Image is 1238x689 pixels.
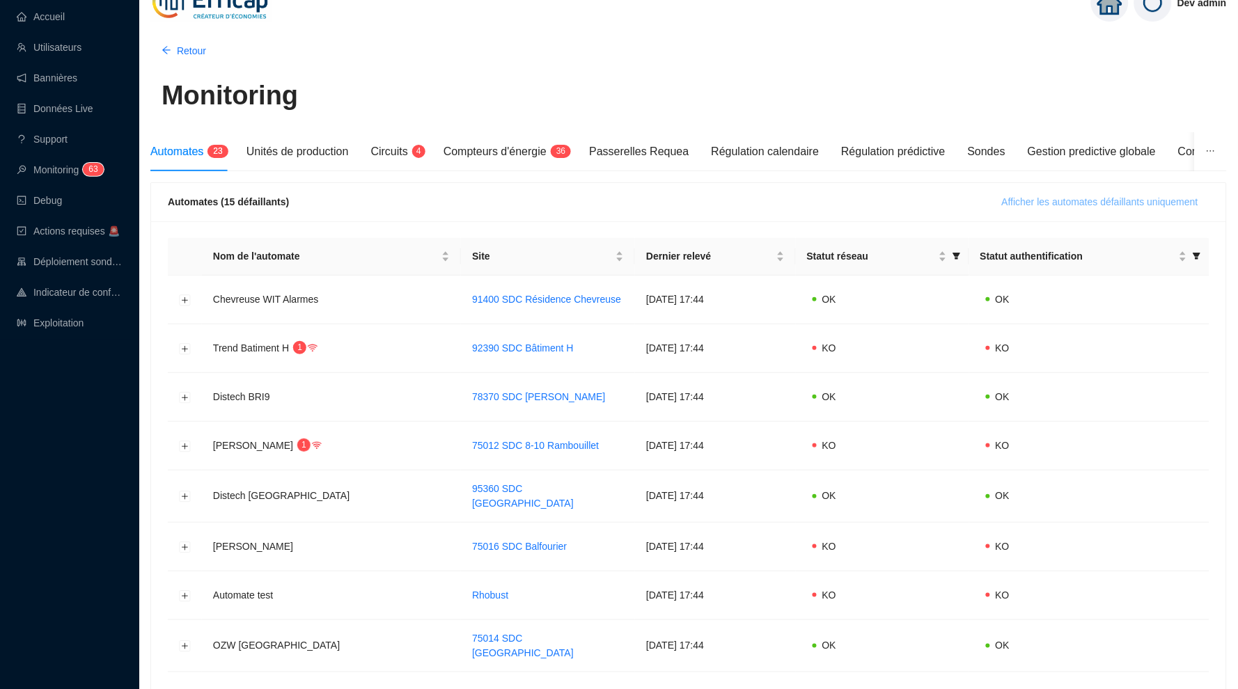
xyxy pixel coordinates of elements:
[213,146,218,156] span: 2
[180,343,191,354] button: Développer la ligne
[83,163,103,176] sup: 63
[472,541,567,552] a: 75016 SDC Balfourier
[822,294,836,305] span: OK
[213,490,350,501] span: Distech [GEOGRAPHIC_DATA]
[444,145,547,157] span: Compteurs d'énergie
[822,490,836,501] span: OK
[180,491,191,502] button: Développer la ligne
[17,195,62,206] a: codeDebug
[412,145,425,158] sup: 4
[162,80,298,112] h1: Monitoring
[472,294,621,305] a: 91400 SDC Résidence Chevreuse
[996,294,1010,305] span: OK
[635,523,796,571] td: [DATE] 17:44
[472,249,613,264] span: Site
[996,541,1010,552] span: KO
[1195,132,1227,171] button: ellipsis
[93,164,98,174] span: 3
[180,541,191,553] button: Développer la ligne
[472,483,574,509] a: 95360 SDC [GEOGRAPHIC_DATA]
[213,249,439,264] span: Nom de l'automate
[472,391,605,402] a: 78370 SDC [PERSON_NAME]
[635,620,796,672] td: [DATE] 17:44
[996,490,1010,501] span: OK
[33,225,120,237] span: Actions requises 🚨
[635,422,796,470] td: [DATE] 17:44
[213,342,289,354] span: Trend Batiment H
[88,164,93,174] span: 6
[796,238,969,276] th: Statut réseau
[1193,252,1201,260] span: filter
[17,11,65,22] a: homeAccueil
[635,373,796,422] td: [DATE] 17:44
[202,238,461,276] th: Nom de l'automate
[17,287,123,298] a: heat-mapIndicateur de confort
[635,470,796,523] td: [DATE] 17:44
[17,72,77,84] a: notificationBannières
[953,252,961,260] span: filter
[1190,246,1204,267] span: filter
[213,541,293,552] span: [PERSON_NAME]
[822,342,836,354] span: KO
[472,342,574,354] a: 92390 SDC Bâtiment H
[246,145,349,157] span: Unités de production
[635,324,796,373] td: [DATE] 17:44
[822,440,836,451] span: KO
[635,238,796,276] th: Dernier relevé
[17,164,100,175] a: monitorMonitoring63
[472,633,574,658] a: 75014 SDC [GEOGRAPHIC_DATA]
[312,441,322,450] span: wifi
[17,42,81,53] a: teamUtilisateurs
[1178,143,1214,160] div: Confort
[17,256,123,267] a: clusterDéploiement sondes
[297,438,311,452] sup: 1
[822,640,836,651] span: OK
[556,146,561,156] span: 3
[635,276,796,324] td: [DATE] 17:44
[996,640,1010,651] span: OK
[1002,195,1198,209] span: Afficher les automates défaillants uniquement
[213,640,340,651] span: OZW [GEOGRAPHIC_DATA]
[635,571,796,620] td: [DATE] 17:44
[150,40,217,62] button: Retour
[17,134,68,145] a: questionSupport
[308,343,318,353] span: wifi
[180,590,191,601] button: Développer la ligne
[980,249,1176,264] span: Statut authentification
[180,641,191,652] button: Développer la ligne
[822,541,836,552] span: KO
[17,226,26,236] span: check-square
[301,440,306,450] span: 1
[712,143,820,160] div: Régulation calendaire
[472,589,508,601] a: Rhobust
[297,342,302,352] span: 1
[472,440,599,451] a: 75012 SDC 8-10 Rambouillet
[589,145,689,157] span: Passerelles Requea
[180,441,191,452] button: Développer la ligne
[968,143,1005,160] div: Sondes
[1206,146,1216,156] span: ellipsis
[168,196,289,207] span: Automates (15 défaillants)
[162,45,171,55] span: arrow-left
[822,589,836,601] span: KO
[213,294,318,305] span: Chevreuse WIT Alarmes
[416,146,421,156] span: 4
[218,146,223,156] span: 3
[1028,143,1156,160] div: Gestion predictive globale
[991,191,1209,213] button: Afficher les automates défaillants uniquement
[207,145,228,158] sup: 23
[213,589,273,601] span: Automate test
[561,146,566,156] span: 6
[371,145,408,157] span: Circuits
[461,238,635,276] th: Site
[950,246,964,267] span: filter
[177,44,206,58] span: Retour
[17,317,84,328] a: slidersExploitation
[969,238,1209,276] th: Statut authentification
[841,143,945,160] div: Régulation prédictive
